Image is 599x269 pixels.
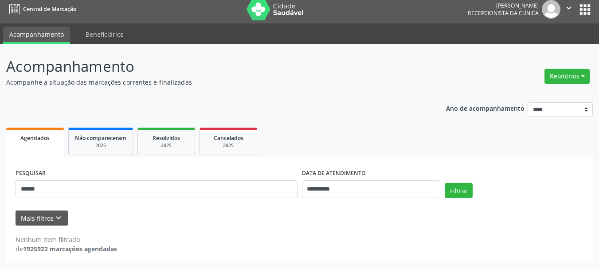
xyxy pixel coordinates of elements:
span: Recepcionista da clínica [468,9,539,17]
label: DATA DE ATENDIMENTO [302,167,366,180]
button: Mais filtroskeyboard_arrow_down [16,211,68,226]
div: Nenhum item filtrado [16,235,117,244]
div: 2025 [206,142,251,149]
i: keyboard_arrow_down [54,213,63,223]
p: Acompanhe a situação das marcações correntes e finalizadas [6,78,417,87]
button: Relatórios [544,69,590,84]
span: Não compareceram [75,134,126,142]
div: [PERSON_NAME] [468,2,539,9]
span: Agendados [20,134,50,142]
i:  [564,3,574,13]
p: Ano de acompanhamento [446,102,525,113]
a: Acompanhamento [3,27,70,44]
span: Cancelados [214,134,243,142]
button: Filtrar [445,183,473,198]
button: apps [577,2,593,17]
div: de [16,244,117,253]
div: 2025 [75,142,126,149]
a: Beneficiários [79,27,130,42]
a: Central de Marcação [6,2,76,16]
label: PESQUISAR [16,167,46,180]
span: Resolvidos [153,134,180,142]
div: 2025 [144,142,188,149]
p: Acompanhamento [6,55,417,78]
strong: 1925922 marcações agendadas [23,245,117,253]
span: Central de Marcação [23,5,76,13]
